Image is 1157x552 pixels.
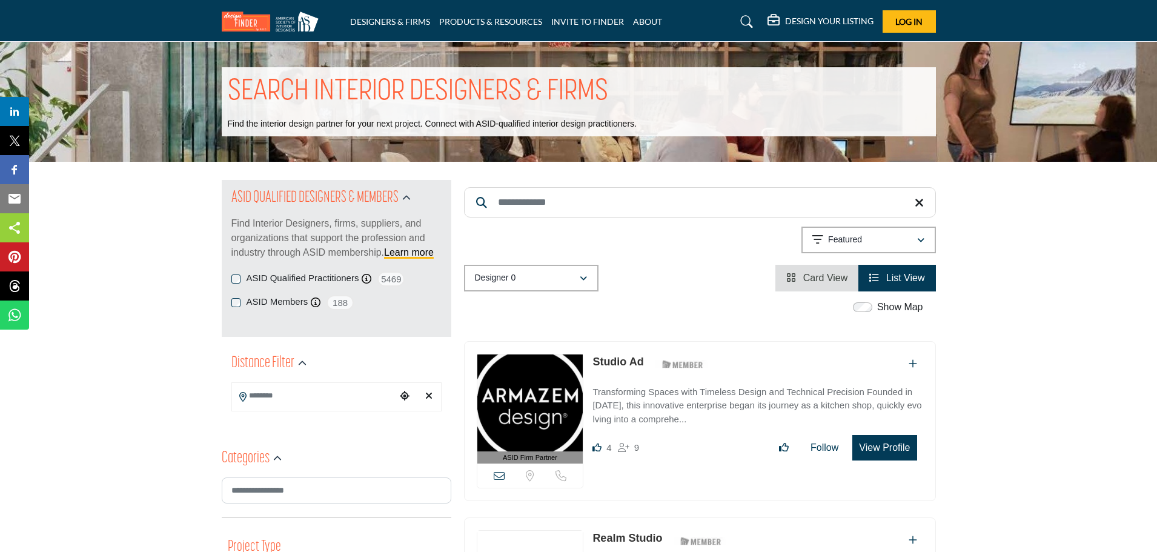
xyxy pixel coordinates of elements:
[222,477,451,504] input: Search Category
[475,272,516,284] p: Designer 0
[477,354,583,451] img: Studio Ad
[634,442,639,453] span: 9
[222,12,325,32] img: Site Logo
[464,265,598,291] button: Designer 0
[396,384,414,410] div: Choose your current location
[420,384,438,410] div: Clear search location
[228,73,608,111] h1: SEARCH INTERIOR DESIGNERS & FIRMS
[767,15,874,29] div: DESIGN YOUR LISTING
[377,271,405,287] span: 5469
[828,234,862,246] p: Featured
[858,265,935,291] li: List View
[633,16,662,27] a: ABOUT
[231,187,399,209] h2: ASID QUALIFIED DESIGNERS & MEMBERS
[592,530,662,547] p: Realm Studio
[464,187,936,218] input: Search Keyword
[231,216,442,260] p: Find Interior Designers, firms, suppliers, and organizations that support the profession and indu...
[655,357,710,372] img: ASID Members Badge Icon
[222,448,270,470] h2: Categories
[785,16,874,27] h5: DESIGN YOUR LISTING
[803,436,846,460] button: Follow
[909,535,917,545] a: Add To List
[877,300,923,314] label: Show Map
[592,443,602,452] i: Likes
[439,16,542,27] a: PRODUCTS & RESOURCES
[801,227,936,253] button: Featured
[551,16,624,27] a: INVITE TO FINDER
[786,273,847,283] a: View Card
[327,295,354,310] span: 188
[883,10,936,33] button: Log In
[674,533,728,548] img: ASID Members Badge Icon
[350,16,430,27] a: DESIGNERS & FIRMS
[228,118,637,130] p: Find the interior design partner for your next project. Connect with ASID-qualified interior desi...
[852,435,917,461] button: View Profile
[231,353,294,374] h2: Distance Filter
[592,385,923,427] p: Transforming Spaces with Timeless Design and Technical Precision Founded in [DATE], this innovati...
[606,442,611,453] span: 4
[247,271,359,285] label: ASID Qualified Practitioners
[729,12,761,32] a: Search
[886,273,925,283] span: List View
[231,274,240,284] input: ASID Qualified Practitioners checkbox
[384,247,434,258] a: Learn more
[869,273,924,283] a: View List
[503,453,557,463] span: ASID Firm Partner
[592,378,923,427] a: Transforming Spaces with Timeless Design and Technical Precision Founded in [DATE], this innovati...
[247,295,308,309] label: ASID Members
[775,265,858,291] li: Card View
[771,436,797,460] button: Like listing
[803,273,848,283] span: Card View
[895,16,923,27] span: Log In
[592,532,662,544] a: Realm Studio
[232,384,396,408] input: Search Location
[477,354,583,464] a: ASID Firm Partner
[592,356,643,368] a: Studio Ad
[909,359,917,369] a: Add To List
[231,298,240,307] input: ASID Members checkbox
[618,441,639,455] div: Followers
[592,354,643,370] p: Studio Ad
